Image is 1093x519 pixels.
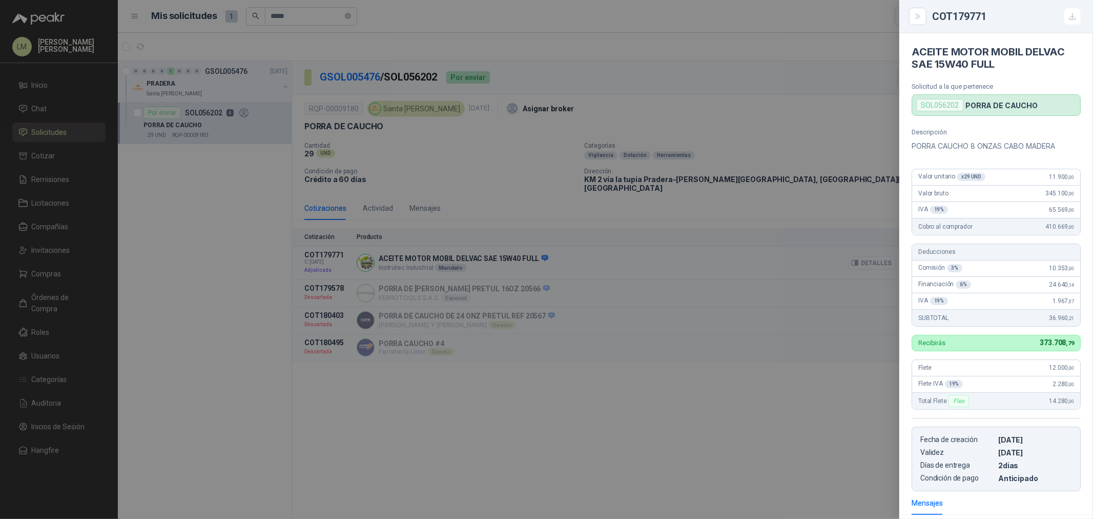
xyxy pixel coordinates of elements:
span: Flete IVA [918,380,963,388]
span: ,00 [1068,207,1074,213]
div: 19 % [930,206,948,214]
span: Comisión [918,264,962,272]
span: 14.280 [1049,397,1074,405]
p: 2 dias [998,461,1072,470]
span: 12.000 [1049,364,1074,371]
p: PORRA DE CAUCHO [965,101,1038,110]
span: IVA [918,297,948,305]
span: Deducciones [918,248,955,255]
span: ,00 [1068,174,1074,180]
p: [DATE] [998,435,1072,444]
span: SUBTOTAL [918,314,948,322]
span: 410.669 [1045,223,1074,230]
span: 11.900 [1049,173,1074,181]
p: Condición de pago [920,474,994,483]
div: 6 % [956,281,971,289]
span: 36.960 [1049,314,1074,322]
span: 373.708 [1040,338,1074,347]
span: ,00 [1068,191,1074,196]
span: Valor bruto [918,190,948,197]
span: Valor unitario [918,173,985,181]
span: Financiación [918,281,971,289]
h4: ACEITE MOTOR MOBIL DELVAC SAE 15W40 FULL [912,46,1081,70]
span: ,00 [1068,365,1074,371]
p: Descripción [912,128,1081,136]
span: ,00 [1068,398,1074,404]
p: Recibirás [918,340,945,346]
span: Flete [918,364,932,371]
p: Fecha de creación [920,435,994,444]
span: 24.640 [1049,281,1074,288]
span: ,79 [1066,340,1074,347]
div: SOL056202 [916,99,963,111]
span: ,00 [1068,224,1074,230]
span: ,00 [1068,266,1074,271]
p: [DATE] [998,448,1072,457]
p: PORRA CAUCHO 8 ONZAS CABO MADERA [912,140,1081,152]
p: Solicitud a la que pertenece [912,83,1081,90]
span: ,00 [1068,382,1074,387]
div: 3 % [947,264,962,272]
div: COT179771 [932,8,1081,25]
span: 65.569 [1049,206,1074,213]
div: x 29 UND [957,173,985,181]
p: Días de entrega [920,461,994,470]
div: Flex [948,395,968,407]
span: 10.353 [1049,265,1074,272]
div: Mensajes [912,497,943,509]
span: 1.967 [1053,297,1074,305]
span: 345.100 [1045,190,1074,197]
div: 19 % [945,380,963,388]
p: Validez [920,448,994,457]
span: IVA [918,206,948,214]
p: Anticipado [998,474,1072,483]
span: Total Flete [918,395,971,407]
span: ,14 [1068,282,1074,288]
span: ,21 [1068,315,1074,321]
button: Close [912,10,924,23]
span: ,07 [1068,298,1074,304]
span: Cobro al comprador [918,223,972,230]
span: 2.280 [1053,381,1074,388]
div: 19 % [930,297,948,305]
